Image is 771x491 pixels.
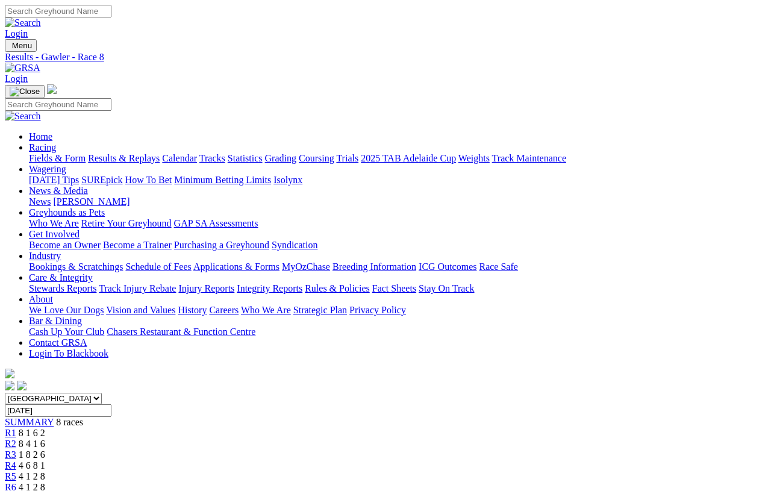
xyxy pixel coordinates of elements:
button: Toggle navigation [5,39,37,52]
img: twitter.svg [17,381,27,390]
span: 1 8 2 6 [19,449,45,460]
a: Privacy Policy [349,305,406,315]
div: News & Media [29,196,766,207]
a: Tracks [199,153,225,163]
a: About [29,294,53,304]
a: 2025 TAB Adelaide Cup [361,153,456,163]
span: Menu [12,41,32,50]
a: Race Safe [479,261,517,272]
a: Stewards Reports [29,283,96,293]
a: Weights [458,153,490,163]
a: Track Injury Rebate [99,283,176,293]
div: Wagering [29,175,766,186]
a: Bookings & Scratchings [29,261,123,272]
a: Schedule of Fees [125,261,191,272]
a: Bar & Dining [29,316,82,326]
div: Care & Integrity [29,283,766,294]
a: Who We Are [29,218,79,228]
a: Isolynx [273,175,302,185]
a: Get Involved [29,229,80,239]
a: Become a Trainer [103,240,172,250]
a: Become an Owner [29,240,101,250]
a: Contact GRSA [29,337,87,348]
a: Statistics [228,153,263,163]
img: Search [5,17,41,28]
a: News & Media [29,186,88,196]
a: SUMMARY [5,417,54,427]
a: R3 [5,449,16,460]
a: Results & Replays [88,153,160,163]
a: Login To Blackbook [29,348,108,358]
a: Racing [29,142,56,152]
a: Care & Integrity [29,272,93,283]
span: 8 races [56,417,83,427]
div: Bar & Dining [29,327,766,337]
a: R1 [5,428,16,438]
button: Toggle navigation [5,85,45,98]
a: Fields & Form [29,153,86,163]
img: logo-grsa-white.png [5,369,14,378]
a: Vision and Values [106,305,175,315]
a: Greyhounds as Pets [29,207,105,217]
a: Trials [336,153,358,163]
a: Rules & Policies [305,283,370,293]
a: Login [5,73,28,84]
div: Industry [29,261,766,272]
a: Stay On Track [419,283,474,293]
a: MyOzChase [282,261,330,272]
span: 8 4 1 6 [19,439,45,449]
a: [PERSON_NAME] [53,196,130,207]
a: Careers [209,305,239,315]
a: Applications & Forms [193,261,279,272]
input: Search [5,98,111,111]
span: 4 6 8 1 [19,460,45,471]
a: Syndication [272,240,317,250]
a: Integrity Reports [237,283,302,293]
a: Calendar [162,153,197,163]
a: Track Maintenance [492,153,566,163]
a: SUREpick [81,175,122,185]
a: Industry [29,251,61,261]
input: Search [5,5,111,17]
a: Coursing [299,153,334,163]
a: Login [5,28,28,39]
span: 4 1 2 8 [19,471,45,481]
div: Racing [29,153,766,164]
a: Who We Are [241,305,291,315]
div: Get Involved [29,240,766,251]
a: Injury Reports [178,283,234,293]
a: Retire Your Greyhound [81,218,172,228]
img: logo-grsa-white.png [47,84,57,94]
a: R5 [5,471,16,481]
a: R4 [5,460,16,471]
a: Grading [265,153,296,163]
div: About [29,305,766,316]
a: Wagering [29,164,66,174]
div: Greyhounds as Pets [29,218,766,229]
a: [DATE] Tips [29,175,79,185]
a: Strategic Plan [293,305,347,315]
a: News [29,196,51,207]
a: Chasers Restaurant & Function Centre [107,327,255,337]
a: Breeding Information [332,261,416,272]
a: How To Bet [125,175,172,185]
img: Search [5,111,41,122]
a: ICG Outcomes [419,261,476,272]
a: Cash Up Your Club [29,327,104,337]
img: GRSA [5,63,40,73]
img: Close [10,87,40,96]
input: Select date [5,404,111,417]
a: Minimum Betting Limits [174,175,271,185]
a: Purchasing a Greyhound [174,240,269,250]
img: facebook.svg [5,381,14,390]
a: History [178,305,207,315]
a: R2 [5,439,16,449]
a: GAP SA Assessments [174,218,258,228]
a: Results - Gawler - Race 8 [5,52,766,63]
